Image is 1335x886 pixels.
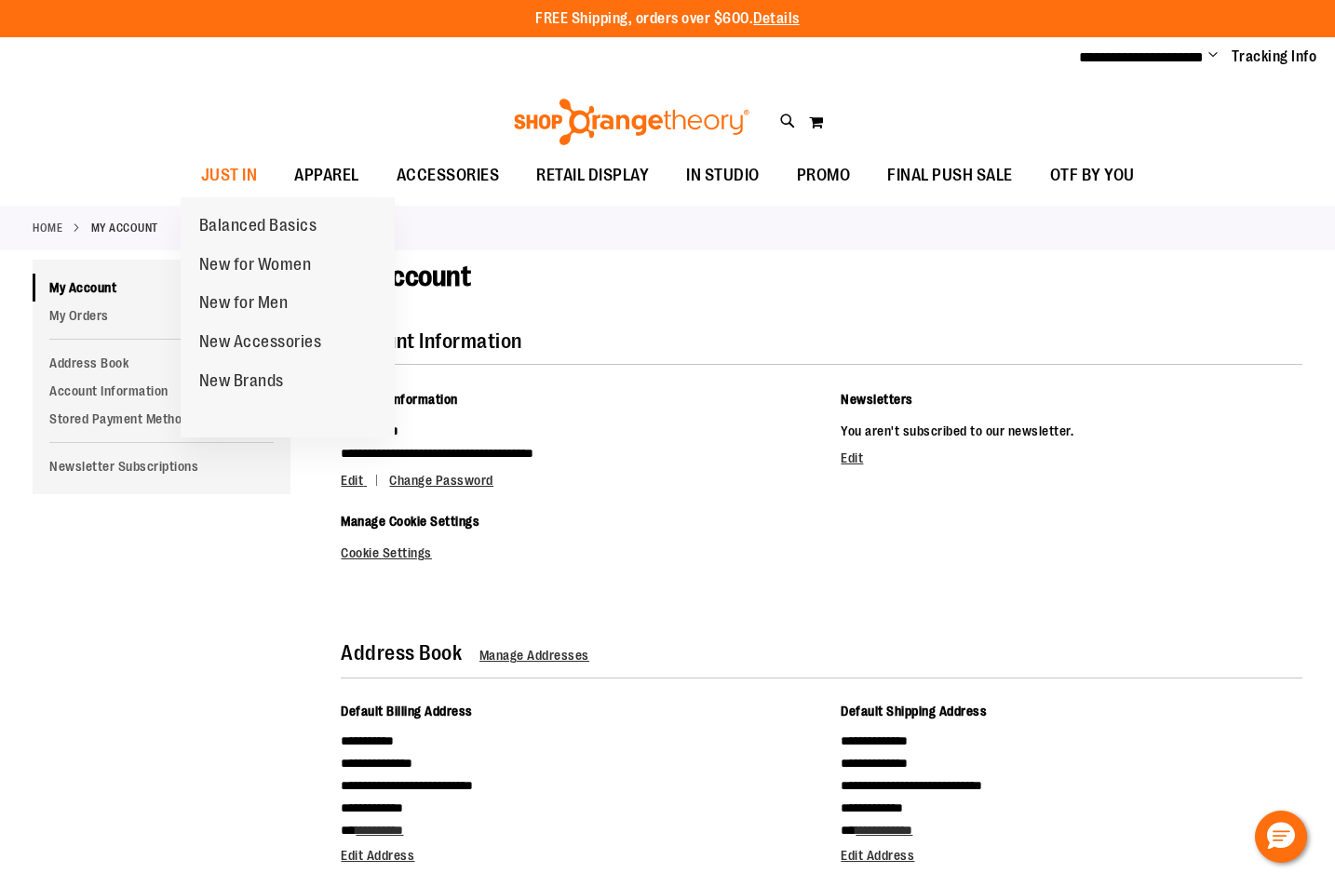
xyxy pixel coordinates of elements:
button: Account menu [1208,47,1218,66]
a: Change Password [389,473,493,488]
a: Edit Address [341,848,414,863]
a: PROMO [778,154,870,197]
a: Tracking Info [1232,47,1317,67]
span: Manage Cookie Settings [341,514,479,529]
span: My Account [341,261,470,292]
span: Edit [341,473,363,488]
a: My Account [33,274,290,302]
ul: JUST IN [181,197,395,438]
a: Newsletter Subscriptions [33,452,290,480]
a: RETAIL DISPLAY [518,154,667,197]
a: Details [753,10,800,27]
p: FREE Shipping, orders over $600. [535,8,800,30]
strong: Account Information [341,329,522,353]
a: Edit Address [841,848,914,863]
span: Newsletters [841,392,913,407]
a: IN STUDIO [667,154,778,197]
a: Account Information [33,377,290,405]
button: Hello, have a question? Let’s chat. [1255,811,1307,863]
a: ACCESSORIES [378,154,519,197]
span: FINAL PUSH SALE [887,154,1013,196]
a: New for Men [181,284,307,323]
span: JUST IN [201,154,258,196]
span: New for Women [199,255,312,278]
span: Balanced Basics [199,216,317,239]
a: Address Book [33,349,290,377]
span: Default Shipping Address [841,704,987,718]
a: Manage Addresses [479,648,589,663]
a: New Brands [181,362,303,401]
span: IN STUDIO [686,154,760,196]
span: New for Men [199,293,289,316]
a: New Accessories [181,323,341,362]
span: RETAIL DISPLAY [536,154,649,196]
a: Home [33,220,62,236]
a: Balanced Basics [181,207,336,246]
span: New Brands [199,371,284,395]
span: OTF BY YOU [1050,154,1135,196]
a: My Orders [33,302,290,329]
a: Cookie Settings [341,545,432,560]
a: APPAREL [276,154,378,197]
a: JUST IN [182,154,276,197]
a: FINAL PUSH SALE [869,154,1032,197]
strong: My Account [91,220,158,236]
span: PROMO [797,154,851,196]
strong: Address Book [341,641,462,664]
span: Default Billing Address [341,704,473,718]
a: Edit [841,450,863,465]
a: New for Women [181,246,330,285]
a: Stored Payment Methods [33,405,290,433]
span: New Accessories [199,332,322,356]
img: Shop Orangetheory [511,99,752,145]
span: APPAREL [294,154,359,196]
span: Contact Information [341,392,458,407]
span: ACCESSORIES [397,154,500,196]
a: Edit [341,473,386,488]
a: OTF BY YOU [1032,154,1153,197]
p: You aren't subscribed to our newsletter. [841,420,1302,442]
